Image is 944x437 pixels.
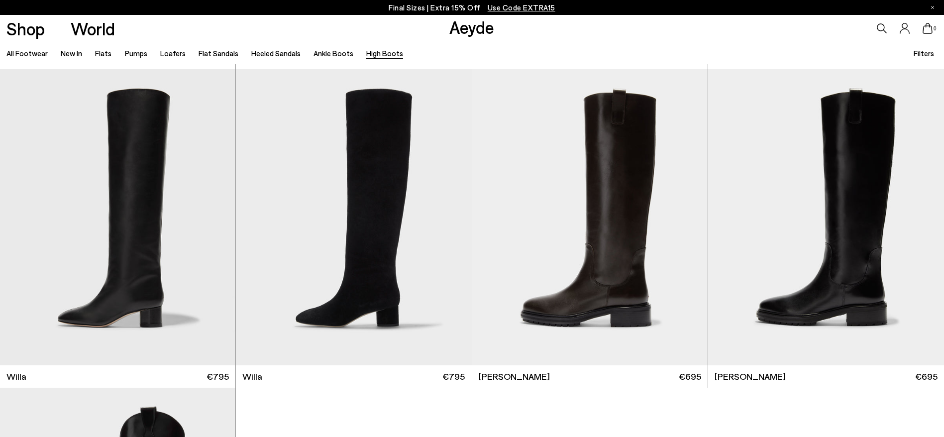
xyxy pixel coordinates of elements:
[472,365,708,388] a: [PERSON_NAME] €695
[914,49,934,58] span: Filters
[61,49,82,58] a: New In
[389,1,555,14] p: Final Sizes | Extra 15% Off
[472,69,708,365] img: Henry Knee-High Boots
[314,49,353,58] a: Ankle Boots
[71,20,115,37] a: World
[242,370,262,383] span: Willa
[708,69,944,365] img: Henry Knee-High Boots
[236,69,471,365] img: Willa Suede Over-Knee Boots
[488,3,555,12] span: Navigate to /collections/ss25-final-sizes
[915,370,938,383] span: €695
[160,49,186,58] a: Loafers
[366,49,403,58] a: High Boots
[933,26,938,31] span: 0
[6,20,45,37] a: Shop
[6,49,48,58] a: All Footwear
[207,370,229,383] span: €795
[236,365,471,388] a: Willa €795
[251,49,301,58] a: Heeled Sandals
[95,49,111,58] a: Flats
[449,16,494,37] a: Aeyde
[679,370,701,383] span: €695
[199,49,238,58] a: Flat Sandals
[6,370,26,383] span: Willa
[479,370,550,383] span: [PERSON_NAME]
[923,23,933,34] a: 0
[125,49,147,58] a: Pumps
[442,370,465,383] span: €795
[708,365,944,388] a: [PERSON_NAME] €695
[715,370,786,383] span: [PERSON_NAME]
